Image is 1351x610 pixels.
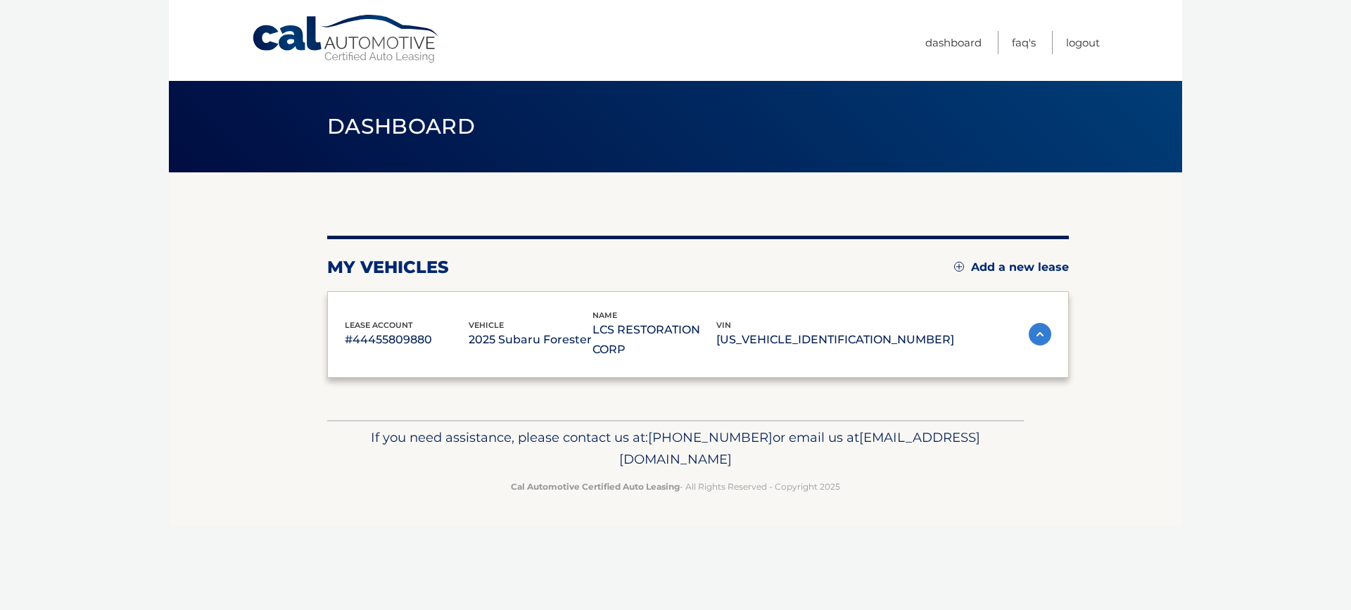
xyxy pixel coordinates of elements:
[327,113,475,139] span: Dashboard
[592,320,716,360] p: LCS RESTORATION CORP
[648,429,773,445] span: [PHONE_NUMBER]
[327,257,449,278] h2: my vehicles
[716,330,954,350] p: [US_VEHICLE_IDENTIFICATION_NUMBER]
[345,320,413,330] span: lease account
[954,260,1069,274] a: Add a new lease
[1029,323,1051,345] img: accordion-active.svg
[511,481,680,492] strong: Cal Automotive Certified Auto Leasing
[251,14,441,64] a: Cal Automotive
[336,426,1015,471] p: If you need assistance, please contact us at: or email us at
[469,320,504,330] span: vehicle
[592,310,617,320] span: name
[954,262,964,272] img: add.svg
[925,31,982,54] a: Dashboard
[345,330,469,350] p: #44455809880
[1012,31,1036,54] a: FAQ's
[1066,31,1100,54] a: Logout
[336,479,1015,494] p: - All Rights Reserved - Copyright 2025
[716,320,731,330] span: vin
[469,330,592,350] p: 2025 Subaru Forester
